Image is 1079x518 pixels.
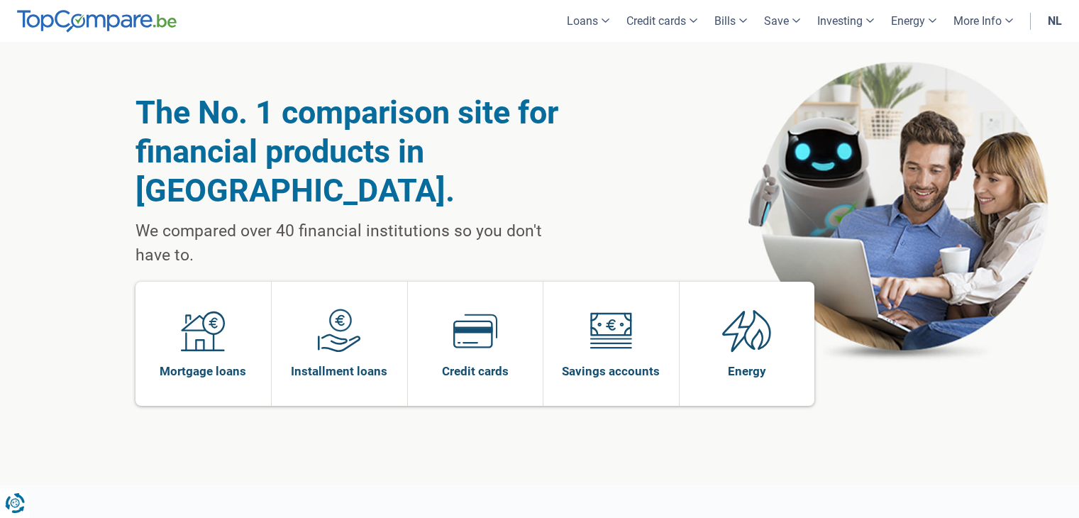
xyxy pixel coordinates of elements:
[453,309,497,353] img: Credit cards
[17,10,177,33] img: TopCompare
[728,364,766,378] font: Energy
[181,309,225,353] img: Mortgage loans
[817,14,863,28] font: Investing
[317,309,361,353] img: Installment loans
[408,282,543,406] a: Credit cards Credit cards
[567,14,598,28] font: Loans
[543,282,679,406] a: Savings accounts Savings accounts
[272,282,407,406] a: Installment loans Installment loans
[626,14,686,28] font: Credit cards
[1048,14,1062,28] font: nl
[722,309,772,353] img: Energy
[589,309,633,353] img: Savings accounts
[160,364,246,378] font: Mortgage loans
[891,14,925,28] font: Energy
[764,14,789,28] font: Save
[680,282,815,406] a: Energy Energy
[953,14,1002,28] font: More Info
[291,364,387,378] font: Installment loans
[442,364,509,378] font: Credit cards
[135,282,272,406] a: Mortgage loans Mortgage loans
[562,364,660,378] font: Savings accounts
[135,221,542,265] font: We compared over 40 financial institutions so you don't have to.
[135,94,558,209] font: The No. 1 comparison site for financial products in [GEOGRAPHIC_DATA].
[714,14,736,28] font: Bills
